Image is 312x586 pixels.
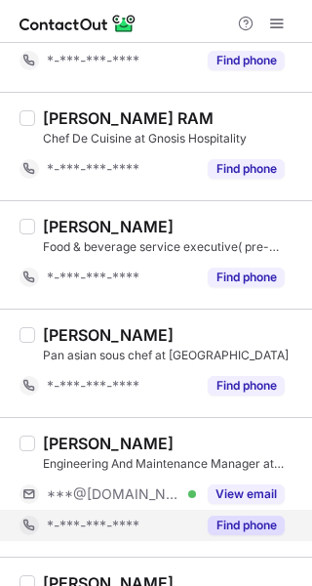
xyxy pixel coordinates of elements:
[208,268,285,287] button: Reveal Button
[208,516,285,535] button: Reveal Button
[43,238,300,256] div: Food & beverage service executive( pre-opening) at [GEOGRAPHIC_DATA]
[208,159,285,179] button: Reveal Button
[47,485,181,503] span: ***@[DOMAIN_NAME]
[43,455,300,473] div: Engineering And Maintenance Manager at [GEOGRAPHIC_DATA]
[208,51,285,70] button: Reveal Button
[208,376,285,396] button: Reveal Button
[43,108,214,128] div: [PERSON_NAME] RAM
[19,12,136,35] img: ContactOut v5.3.10
[43,325,174,345] div: [PERSON_NAME]
[43,217,174,236] div: [PERSON_NAME]
[43,130,300,147] div: Chef De Cuisine at Gnosis Hospitality
[43,347,300,364] div: Pan asian sous chef at [GEOGRAPHIC_DATA]
[208,484,285,504] button: Reveal Button
[43,434,174,453] div: [PERSON_NAME]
